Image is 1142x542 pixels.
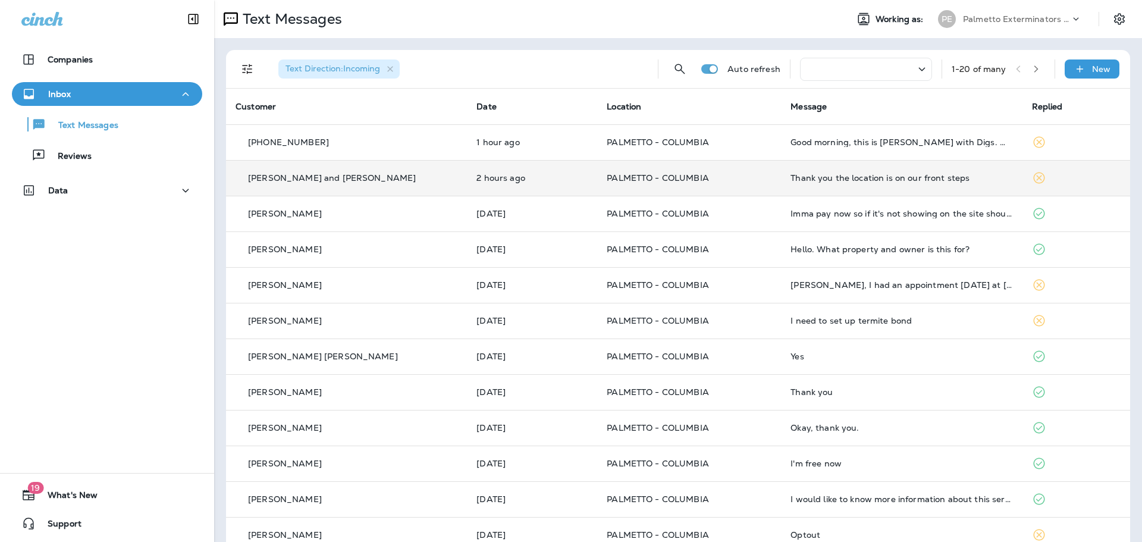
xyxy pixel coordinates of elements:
[790,173,1012,183] div: Thank you the location is on our front steps
[36,490,98,505] span: What's New
[1109,8,1130,30] button: Settings
[790,459,1012,468] div: I'm free now
[607,244,709,255] span: PALMETTO - COLUMBIA
[790,387,1012,397] div: Thank you
[476,280,588,290] p: Aug 11, 2025 09:20 AM
[46,120,118,131] p: Text Messages
[607,494,709,505] span: PALMETTO - COLUMBIA
[790,494,1012,504] div: I would like to know more information about this service
[248,280,322,290] p: [PERSON_NAME]
[727,64,780,74] p: Auto refresh
[607,137,709,148] span: PALMETTO - COLUMBIA
[476,530,588,540] p: Aug 8, 2025 10:14 AM
[248,387,322,397] p: [PERSON_NAME]
[248,209,322,218] p: [PERSON_NAME]
[1032,101,1063,112] span: Replied
[248,423,322,433] p: [PERSON_NAME]
[476,316,588,325] p: Aug 11, 2025 07:14 AM
[607,208,709,219] span: PALMETTO - COLUMBIA
[12,143,202,168] button: Reviews
[607,101,641,112] span: Location
[476,352,588,361] p: Aug 8, 2025 04:23 PM
[27,482,43,494] span: 19
[12,178,202,202] button: Data
[952,64,1006,74] div: 1 - 20 of many
[476,173,588,183] p: Aug 20, 2025 07:46 AM
[476,423,588,433] p: Aug 8, 2025 01:15 PM
[790,101,827,112] span: Message
[790,137,1012,147] div: Good morning, this is Julia with Digs. We need to know if you were able to complete one of our cu...
[12,48,202,71] button: Companies
[790,530,1012,540] div: Optout
[607,315,709,326] span: PALMETTO - COLUMBIA
[12,82,202,106] button: Inbox
[607,173,709,183] span: PALMETTO - COLUMBIA
[48,89,71,99] p: Inbox
[1092,64,1110,74] p: New
[238,10,342,28] p: Text Messages
[476,245,588,254] p: Aug 13, 2025 09:42 AM
[607,530,709,540] span: PALMETTO - COLUMBIA
[48,55,93,64] p: Companies
[177,7,210,31] button: Collapse Sidebar
[248,173,416,183] p: [PERSON_NAME] and [PERSON_NAME]
[876,14,926,24] span: Working as:
[607,351,709,362] span: PALMETTO - COLUMBIA
[938,10,956,28] div: PE
[476,101,497,112] span: Date
[48,186,68,195] p: Data
[790,352,1012,361] div: Yes
[248,245,322,254] p: [PERSON_NAME]
[248,494,322,504] p: [PERSON_NAME]
[248,137,329,147] p: [PHONE_NUMBER]
[476,387,588,397] p: Aug 8, 2025 03:44 PM
[36,519,81,533] span: Support
[790,245,1012,254] div: Hello. What property and owner is this for?
[607,422,709,433] span: PALMETTO - COLUMBIA
[278,59,400,79] div: Text Direction:Incoming
[236,57,259,81] button: Filters
[607,280,709,290] span: PALMETTO - COLUMBIA
[285,63,380,74] span: Text Direction : Incoming
[476,209,588,218] p: Aug 13, 2025 01:45 PM
[790,316,1012,325] div: I need to set up termite bond
[12,483,202,507] button: 19What's New
[476,494,588,504] p: Aug 8, 2025 10:42 AM
[790,423,1012,433] div: Okay, thank you.
[12,112,202,137] button: Text Messages
[476,459,588,468] p: Aug 8, 2025 01:10 PM
[790,209,1012,218] div: Imma pay now so if it's not showing on the site should I just call u. Im sorry I may have asked t...
[248,352,398,361] p: [PERSON_NAME] [PERSON_NAME]
[790,280,1012,290] div: Jason, I had an appointment today at 4933 w liberty park Cir 29405. I see someone at the house al...
[963,14,1070,24] p: Palmetto Exterminators LLC
[46,151,92,162] p: Reviews
[12,512,202,535] button: Support
[236,101,276,112] span: Customer
[607,458,709,469] span: PALMETTO - COLUMBIA
[668,57,692,81] button: Search Messages
[248,530,322,540] p: [PERSON_NAME]
[476,137,588,147] p: Aug 20, 2025 08:57 AM
[248,316,322,325] p: [PERSON_NAME]
[248,459,322,468] p: [PERSON_NAME]
[607,387,709,397] span: PALMETTO - COLUMBIA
